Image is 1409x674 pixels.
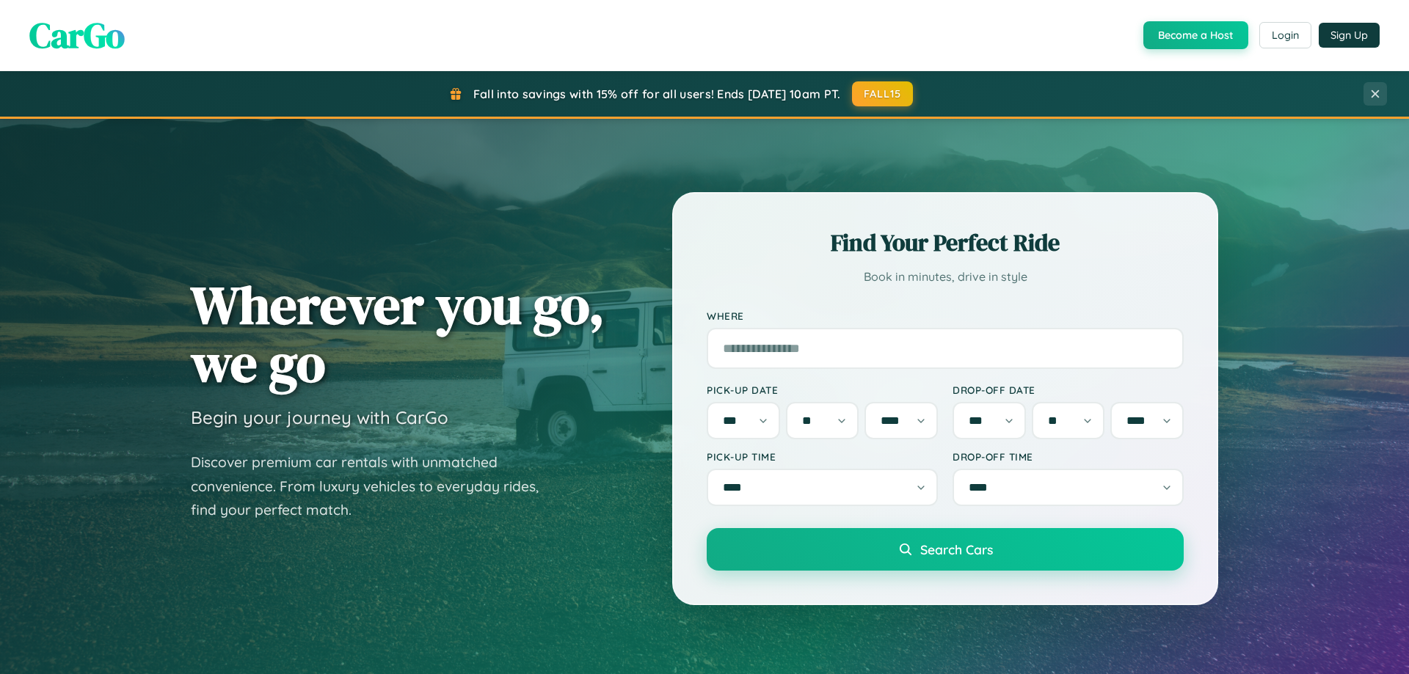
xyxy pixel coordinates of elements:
label: Pick-up Time [707,450,938,463]
span: Fall into savings with 15% off for all users! Ends [DATE] 10am PT. [473,87,841,101]
button: Login [1259,22,1311,48]
p: Book in minutes, drive in style [707,266,1184,287]
button: FALL15 [852,81,914,106]
p: Discover premium car rentals with unmatched convenience. From luxury vehicles to everyday rides, ... [191,450,558,522]
button: Sign Up [1319,23,1380,48]
button: Search Cars [707,528,1184,571]
span: CarGo [29,11,125,59]
span: Search Cars [920,541,993,557]
label: Where [707,309,1184,322]
label: Drop-off Time [953,450,1184,463]
h2: Find Your Perfect Ride [707,227,1184,259]
label: Drop-off Date [953,384,1184,396]
button: Become a Host [1143,21,1248,49]
h1: Wherever you go, we go [191,276,605,392]
h3: Begin your journey with CarGo [191,406,448,428]
label: Pick-up Date [707,384,938,396]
